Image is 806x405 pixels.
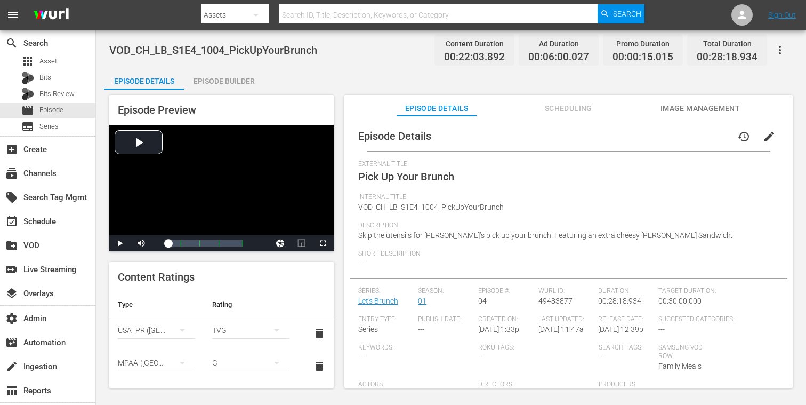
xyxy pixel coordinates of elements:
button: edit [756,124,782,149]
span: Actors [358,380,473,389]
button: Episode Builder [184,68,264,90]
span: 00:30:00.000 [658,297,702,305]
span: [DATE] 12:39p [598,325,643,333]
button: delete [307,321,332,346]
span: Episode Details [397,102,477,115]
button: Search [598,4,644,23]
span: Series [21,120,34,133]
span: Entry Type: [358,315,413,324]
span: Suggested Categories: [658,315,773,324]
span: Episode [21,104,34,117]
span: VOD [5,239,18,252]
span: 00:22:03.892 [444,51,505,63]
span: Skip the utensils for [PERSON_NAME]’s pick up your brunch! Featuring an extra cheesy [PERSON_NAME... [358,231,732,240]
span: 00:28:18.934 [598,297,641,305]
span: 04 [478,297,487,305]
span: delete [313,327,326,340]
span: Publish Date: [418,315,473,324]
span: Overlays [5,287,18,300]
span: Create [5,143,18,156]
span: Created On: [478,315,533,324]
div: Episode Builder [184,68,264,94]
span: Wurl ID: [538,287,593,296]
span: Search Tag Mgmt [5,191,18,204]
span: --- [358,259,365,268]
div: Promo Duration [612,36,673,51]
span: Bits Review [39,89,75,99]
button: Jump To Time [270,235,291,251]
span: Episode Details [358,130,431,142]
div: Video Player [109,125,334,251]
span: Admin [5,312,18,325]
span: Reports [5,384,18,397]
span: Search [613,4,641,23]
div: TVG [212,315,289,345]
span: Scheduling [528,102,608,115]
span: Description [358,221,773,230]
span: delete [313,360,326,373]
div: Ad Duration [528,36,589,51]
span: Series: [358,287,413,296]
div: Episode Details [104,68,184,94]
span: Asset [21,55,34,68]
span: Episode Preview [118,104,196,116]
span: Bits [39,72,51,83]
span: Series [39,121,59,132]
span: history [737,130,750,143]
table: simple table [109,292,334,383]
span: Episode #: [478,287,533,296]
span: --- [658,325,665,333]
span: Live Streaming [5,263,18,276]
a: Sign Out [768,11,796,19]
span: 00:06:00.027 [528,51,589,63]
span: Season: [418,287,473,296]
span: Directors [478,380,593,389]
span: edit [763,130,776,143]
span: --- [599,353,605,362]
button: Fullscreen [312,235,334,251]
span: Search [5,37,18,50]
button: Mute [131,235,152,251]
span: Release Date: [598,315,653,324]
div: MPAA ([GEOGRAPHIC_DATA]) [118,348,195,378]
span: Content Ratings [118,271,195,283]
div: Total Duration [697,36,757,51]
span: Keywords: [358,344,473,352]
div: Content Duration [444,36,505,51]
span: Last Updated: [538,315,593,324]
span: --- [418,325,424,333]
span: --- [478,353,485,362]
div: Bits [21,72,34,84]
button: history [731,124,756,149]
span: Short Description [358,250,773,258]
span: [DATE] 11:47a [538,325,584,333]
span: Channels [5,167,18,180]
span: Samsung VOD Row: [658,344,713,361]
span: External Title [358,160,773,169]
span: 00:00:15.015 [612,51,673,63]
button: Episode Details [104,68,184,90]
button: Picture-in-Picture [291,235,312,251]
span: Target Duration: [658,287,773,296]
span: Series [358,325,378,333]
div: USA_PR ([GEOGRAPHIC_DATA]) [118,315,195,345]
span: Ingestion [5,360,18,373]
span: Internal Title [358,193,773,202]
a: 01 [418,297,426,305]
span: 00:28:18.934 [697,51,757,63]
span: [DATE] 1:33p [478,325,519,333]
span: Search Tags: [599,344,654,352]
div: G [212,348,289,378]
span: VOD_CH_LB_S1E4_1004_PickUpYourBrunch [358,203,504,211]
span: Episode [39,105,63,115]
span: Asset [39,56,57,67]
span: Producers [599,380,713,389]
img: ans4CAIJ8jUAAAAAAAAAAAAAAAAAAAAAAAAgQb4GAAAAAAAAAAAAAAAAAAAAAAAAJMjXAAAAAAAAAAAAAAAAAAAAAAAAgAT5G... [26,3,77,28]
button: delete [307,354,332,379]
th: Type [109,292,204,317]
span: Image Management [660,102,740,115]
span: Roku Tags: [478,344,593,352]
button: Play [109,235,131,251]
span: Family Meals [658,362,702,370]
span: Schedule [5,215,18,228]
